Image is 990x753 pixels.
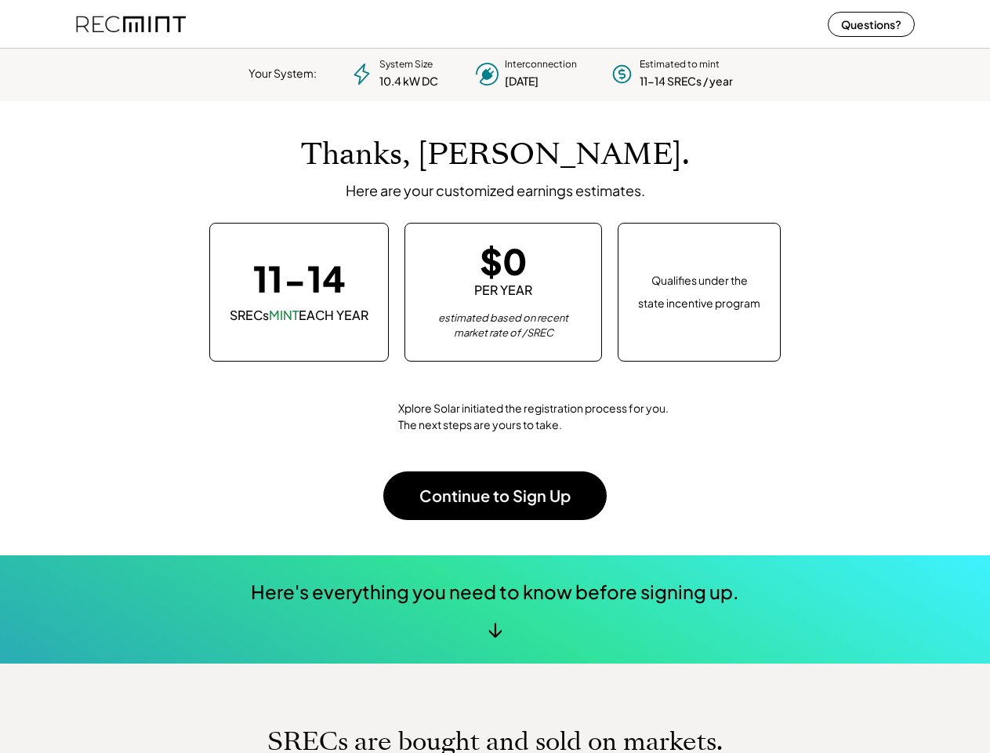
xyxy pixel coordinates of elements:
[320,385,383,448] img: yH5BAEAAAAALAAAAAABAAEAAAIBRAA7
[398,400,670,433] div: Xplore Solar initiated the registration process for you. The next steps are yours to take.
[638,293,760,311] div: state incentive program
[651,273,748,289] div: Qualifies under the
[474,282,532,299] div: PER YEAR
[640,58,720,71] div: Estimated to mint
[488,617,502,640] div: ↓
[505,58,577,71] div: Interconnection
[269,307,299,323] font: MINT
[425,311,582,341] div: estimated based on recent market rate of /SREC
[248,66,317,82] div: Your System:
[505,74,539,89] div: [DATE]
[379,74,438,89] div: 10.4 kW DC
[640,74,733,89] div: 11-14 SRECs / year
[828,12,915,37] button: Questions?
[480,243,528,278] div: $0
[383,471,607,520] button: Continue to Sign Up
[251,579,739,606] div: Here's everything you need to know before signing up.
[230,307,368,324] div: SRECs EACH YEAR
[346,181,645,199] div: Here are your customized earnings estimates.
[379,58,433,71] div: System Size
[301,136,690,173] h1: Thanks, [PERSON_NAME].
[253,260,346,296] div: 11-14
[76,3,186,45] img: recmint-logotype%403x%20%281%29.jpeg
